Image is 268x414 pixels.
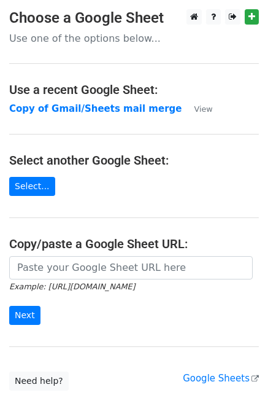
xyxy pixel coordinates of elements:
[9,306,40,325] input: Next
[183,373,259,384] a: Google Sheets
[9,9,259,27] h3: Choose a Google Sheet
[9,282,135,291] small: Example: [URL][DOMAIN_NAME]
[9,153,259,168] h4: Select another Google Sheet:
[9,256,253,279] input: Paste your Google Sheet URL here
[9,103,182,114] a: Copy of Gmail/Sheets mail merge
[9,236,259,251] h4: Copy/paste a Google Sheet URL:
[9,32,259,45] p: Use one of the options below...
[194,104,212,114] small: View
[182,103,212,114] a: View
[9,372,69,391] a: Need help?
[9,177,55,196] a: Select...
[9,82,259,97] h4: Use a recent Google Sheet:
